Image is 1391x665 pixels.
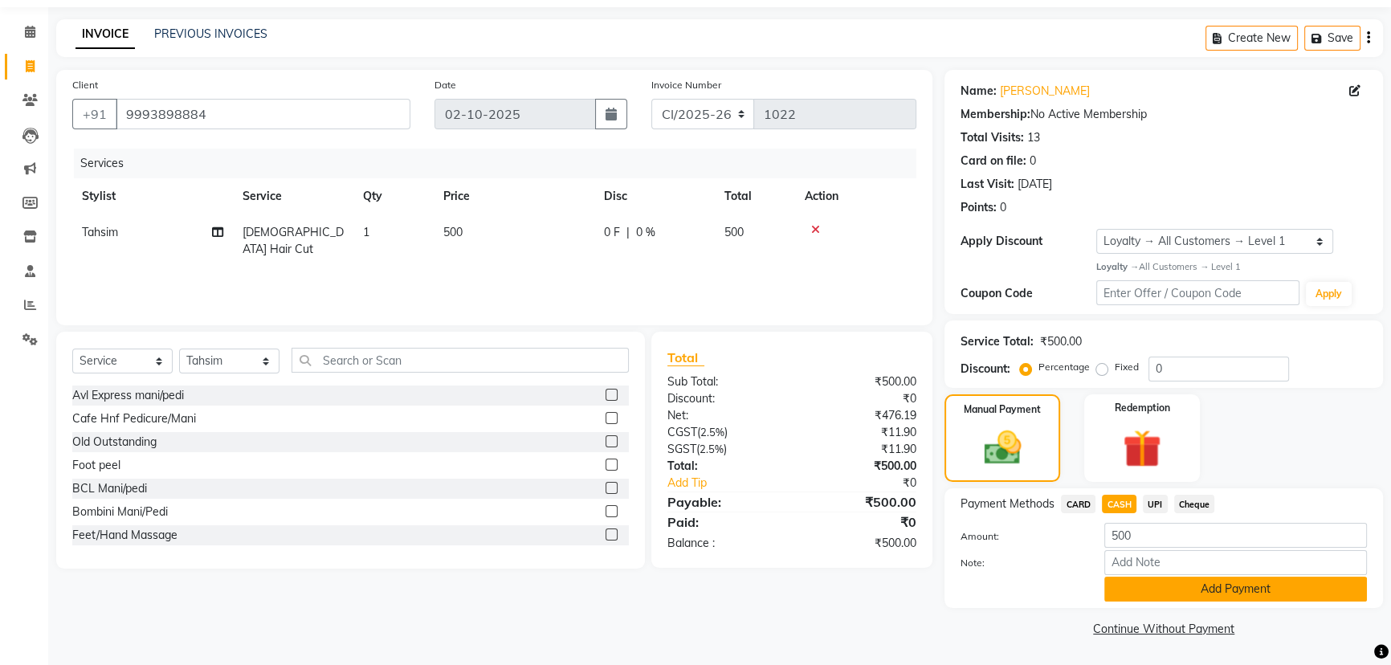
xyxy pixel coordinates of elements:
[655,535,792,552] div: Balance :
[655,407,792,424] div: Net:
[655,390,792,407] div: Discount:
[75,20,135,49] a: INVOICE
[1096,280,1299,305] input: Enter Offer / Coupon Code
[434,78,456,92] label: Date
[961,153,1026,169] div: Card on file:
[792,492,928,512] div: ₹500.00
[82,225,118,239] span: Tahsim
[961,106,1030,123] div: Membership:
[72,480,147,497] div: BCL Mani/pedi
[814,475,928,492] div: ₹0
[655,512,792,532] div: Paid:
[1027,129,1040,146] div: 13
[715,178,795,214] th: Total
[792,458,928,475] div: ₹500.00
[1000,199,1006,216] div: 0
[72,527,177,544] div: Feet/Hand Massage
[1104,577,1367,602] button: Add Payment
[948,556,1092,570] label: Note:
[655,492,792,512] div: Payable:
[655,475,815,492] a: Add Tip
[1038,360,1090,374] label: Percentage
[1096,260,1367,274] div: All Customers → Level 1
[795,178,916,214] th: Action
[72,387,184,404] div: Avl Express mani/pedi
[1096,261,1139,272] strong: Loyalty →
[961,129,1024,146] div: Total Visits:
[961,83,997,100] div: Name:
[961,333,1034,350] div: Service Total:
[1018,176,1052,193] div: [DATE]
[154,27,267,41] a: PREVIOUS INVOICES
[72,99,117,129] button: +91
[651,78,721,92] label: Invoice Number
[233,178,353,214] th: Service
[292,348,629,373] input: Search or Scan
[353,178,434,214] th: Qty
[363,225,369,239] span: 1
[1102,495,1136,513] span: CASH
[700,426,724,439] span: 2.5%
[1104,523,1367,548] input: Amount
[792,512,928,532] div: ₹0
[792,373,928,390] div: ₹500.00
[74,149,928,178] div: Services
[792,535,928,552] div: ₹500.00
[792,407,928,424] div: ₹476.19
[1000,83,1090,100] a: [PERSON_NAME]
[1111,425,1173,473] img: _gift.svg
[792,424,928,441] div: ₹11.90
[626,224,630,241] span: |
[1040,333,1082,350] div: ₹500.00
[700,443,724,455] span: 2.5%
[1205,26,1298,51] button: Create New
[973,426,1033,469] img: _cash.svg
[964,402,1041,417] label: Manual Payment
[961,285,1096,302] div: Coupon Code
[1306,282,1352,306] button: Apply
[1115,401,1170,415] label: Redemption
[961,199,997,216] div: Points:
[72,78,98,92] label: Client
[961,496,1054,512] span: Payment Methods
[636,224,655,241] span: 0 %
[243,225,344,256] span: [DEMOGRAPHIC_DATA] Hair Cut
[667,349,704,366] span: Total
[72,434,157,451] div: Old Outstanding
[724,225,744,239] span: 500
[1104,550,1367,575] input: Add Note
[655,441,792,458] div: ( )
[792,390,928,407] div: ₹0
[1143,495,1168,513] span: UPI
[72,178,233,214] th: Stylist
[72,504,168,520] div: Bombini Mani/Pedi
[667,425,697,439] span: CGST
[594,178,715,214] th: Disc
[116,99,410,129] input: Search by Name/Mobile/Email/Code
[961,176,1014,193] div: Last Visit:
[655,458,792,475] div: Total:
[1061,495,1095,513] span: CARD
[1174,495,1215,513] span: Cheque
[1115,360,1139,374] label: Fixed
[72,457,120,474] div: Foot peel
[961,361,1010,377] div: Discount:
[1030,153,1036,169] div: 0
[1304,26,1360,51] button: Save
[792,441,928,458] div: ₹11.90
[655,373,792,390] div: Sub Total:
[961,233,1096,250] div: Apply Discount
[667,442,696,456] span: SGST
[434,178,594,214] th: Price
[655,424,792,441] div: ( )
[948,621,1380,638] a: Continue Without Payment
[604,224,620,241] span: 0 F
[948,529,1092,544] label: Amount:
[443,225,463,239] span: 500
[961,106,1367,123] div: No Active Membership
[72,410,196,427] div: Cafe Hnf Pedicure/Mani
